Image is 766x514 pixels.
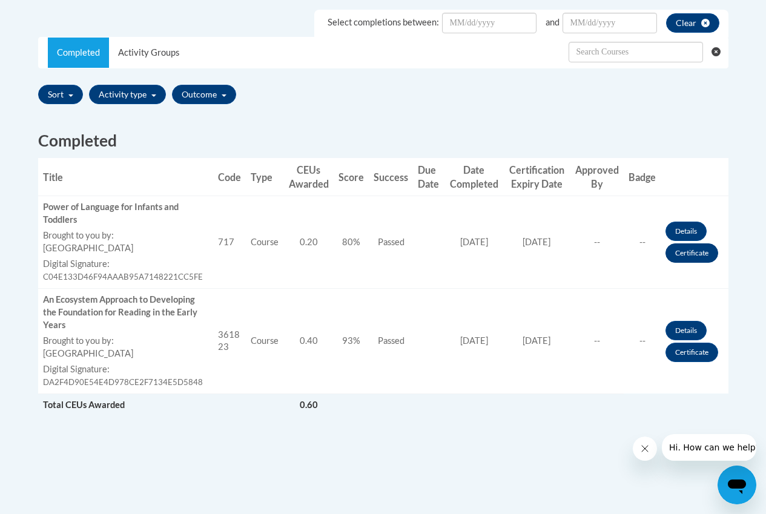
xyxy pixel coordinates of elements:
[661,158,728,196] th: Actions
[460,335,488,346] span: [DATE]
[109,38,188,68] a: Activity Groups
[246,196,283,289] td: Course
[38,130,728,152] h2: Completed
[283,158,334,196] th: CEUs Awarded
[633,437,657,461] iframe: Close message
[38,158,213,196] th: Title
[328,17,439,27] span: Select completions between:
[89,85,166,104] button: Activity type
[43,272,203,282] span: C04E133D46F94AAAB95A7148221CC5FE
[334,158,369,196] th: Score
[523,335,550,346] span: [DATE]
[413,158,444,196] th: Due Date
[624,196,661,289] td: --
[43,377,203,387] span: DA2F4D90E54E4D978CE2F7134E5D5848
[624,158,661,196] th: Badge
[172,85,236,104] button: Outcome
[570,289,624,394] td: --
[504,158,570,196] th: Certification Expiry Date
[369,196,413,289] td: Passed
[43,348,133,358] span: [GEOGRAPHIC_DATA]
[665,321,707,340] a: Details button
[718,466,756,504] iframe: Button to launch messaging window
[624,289,661,394] td: --
[661,289,728,394] td: Actions
[288,335,329,348] div: 0.40
[563,13,657,33] input: Date Input
[546,17,560,27] span: and
[665,343,718,362] a: Certificate
[523,237,550,247] span: [DATE]
[288,236,329,249] div: 0.20
[570,196,624,289] td: --
[43,258,208,271] label: Digital Signature:
[38,85,83,104] button: Sort
[661,196,728,289] td: Actions
[43,363,208,376] label: Digital Signature:
[444,158,503,196] th: Date Completed
[442,13,537,33] input: Date Input
[369,158,413,196] th: Success
[7,8,98,18] span: Hi. How can we help?
[712,38,728,67] button: Clear searching
[43,294,208,332] div: An Ecosystem Approach to Developing the Foundation for Reading in the Early Years
[342,237,360,247] span: 80%
[43,400,125,410] span: Total CEUs Awarded
[48,38,109,68] a: Completed
[666,13,719,33] button: clear
[43,335,208,348] label: Brought to you by:
[460,237,488,247] span: [DATE]
[246,158,283,196] th: Type
[665,243,718,263] a: Certificate
[213,289,246,394] td: 361823
[43,201,208,226] div: Power of Language for Infants and Toddlers
[213,196,246,289] td: 717
[342,335,360,346] span: 93%
[246,289,283,394] td: Course
[570,158,624,196] th: Approved By
[662,434,756,461] iframe: Message from company
[570,394,624,416] td: Actions
[665,222,707,241] a: Details button
[283,394,334,416] td: 0.60
[43,243,133,253] span: [GEOGRAPHIC_DATA]
[569,42,703,62] input: Search Withdrawn Transcripts
[213,158,246,196] th: Code
[43,229,208,242] label: Brought to you by:
[369,289,413,394] td: Passed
